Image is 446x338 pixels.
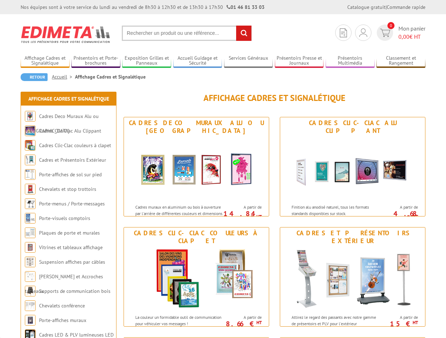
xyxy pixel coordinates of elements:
a: Cadres LED & PLV lumineuses LED [39,332,114,338]
sup: HT [413,214,418,220]
span: Mon panier [398,25,425,41]
a: Catalogue gratuit [347,4,386,10]
a: Cadres Deco Muraux Alu ou [GEOGRAPHIC_DATA] [25,113,99,134]
a: Cadres et Présentoirs Extérieur Cadres et Présentoirs Extérieur Attirez le regard des passants av... [280,227,425,327]
img: Chevalets conférence [25,300,36,311]
h1: Affichage Cadres et Signalétique [124,93,425,103]
a: Retour [21,73,48,81]
sup: HT [413,320,418,326]
div: Cadres Clic-Clac couleurs à clapet [126,229,267,245]
p: Finition alu anodisé naturel, tous les formats standards disponibles sur stock. [292,204,380,216]
img: Cadres Clic-Clac couleurs à clapet [25,140,36,151]
img: Porte-visuels comptoirs [25,213,36,224]
div: | [347,4,425,11]
div: Nos équipes sont à votre service du lundi au vendredi de 8h30 à 12h30 et de 13h30 à 17h30 [21,4,265,11]
span: 0,00 [398,33,409,40]
a: Affichage Cadres et Signalétique [21,55,70,67]
img: devis rapide [359,28,367,37]
input: rechercher [236,26,251,41]
li: Affichage Cadres et Signalétique [75,73,146,80]
a: Plaques de porte et murales [39,230,100,236]
p: 8.66 € [222,322,262,326]
span: 0 [387,22,395,29]
sup: HT [256,320,262,326]
a: Porte-menus / Porte-messages [39,200,105,207]
a: Cadres Deco Muraux Alu ou [GEOGRAPHIC_DATA] Cadres Deco Muraux Alu ou Bois Cadres muraux en alumi... [124,117,269,216]
p: La couleur un formidable outil de communication pour véhiculer vos messages ! [135,314,223,326]
img: Porte-affiches muraux [25,315,36,326]
a: Porte-affiches de sol sur pied [39,171,102,178]
a: Porte-affiches muraux [39,317,86,323]
a: Cadres Clic-Clac Alu Clippant [39,128,101,134]
img: Porte-menus / Porte-messages [25,198,36,209]
a: Présentoirs Multimédia [326,55,375,67]
a: devis rapide 0 Mon panier 0,00€ HT [375,25,425,41]
a: [PERSON_NAME] et Accroches tableaux [25,273,103,294]
a: Commande rapide [387,4,425,10]
img: Cadres et Présentoirs Extérieur [25,155,36,165]
img: Cimaises et Accroches tableaux [25,271,36,282]
span: A partir de [382,315,418,320]
img: Vitrines et tableaux affichage [25,242,36,253]
a: Affichage Cadres et Signalétique [28,96,109,102]
p: Attirez le regard des passants avec notre gamme de présentoirs et PLV pour l'extérieur [292,314,380,326]
a: Chevalets et stop trottoirs [39,186,96,192]
a: Exposition Grilles et Panneaux [122,55,171,67]
img: Suspension affiches par câbles [25,257,36,267]
span: A partir de [382,204,418,210]
a: Cadres Clic-Clac Alu Clippant Cadres Clic-Clac Alu Clippant Finition alu anodisé naturel, tous le... [280,117,425,216]
img: devis rapide [380,29,390,37]
a: Cadres Clic-Clac couleurs à clapet Cadres Clic-Clac couleurs à clapet La couleur un formidable ou... [124,227,269,327]
strong: 01 46 81 33 03 [227,4,265,10]
img: Porte-affiches de sol sur pied [25,169,36,180]
div: Cadres Clic-Clac Alu Clippant [282,119,423,135]
a: Services Généraux [224,55,273,67]
span: € HT [398,33,425,41]
p: Cadres muraux en aluminium ou bois à ouverture par l'arrière de différentes couleurs et dimension... [135,204,223,229]
div: Cadres Deco Muraux Alu ou [GEOGRAPHIC_DATA] [126,119,267,135]
a: Cadres et Présentoirs Extérieur [39,157,106,163]
img: devis rapide [340,28,347,37]
a: Présentoirs Presse et Journaux [275,55,324,67]
a: Classement et Rangement [376,55,425,67]
p: 4.68 € [378,211,418,220]
a: Chevalets conférence [39,302,85,309]
p: 15 € [378,322,418,326]
div: Cadres et Présentoirs Extérieur [282,229,423,245]
img: Cadres Clic-Clac Alu Clippant [287,136,418,200]
a: Vitrines et tableaux affichage [39,244,103,251]
a: Accueil [52,74,75,80]
a: Accueil Guidage et Sécurité [173,55,222,67]
span: A partir de [225,315,262,320]
a: Suspension affiches par câbles [39,259,105,265]
img: Cadres Deco Muraux Alu ou Bois [131,136,262,200]
input: Rechercher un produit ou une référence... [122,26,252,41]
img: Cadres Deco Muraux Alu ou Bois [25,111,36,122]
sup: HT [256,214,262,220]
img: Cadres et Présentoirs Extérieur [287,247,418,311]
img: Chevalets et stop trottoirs [25,184,36,194]
img: Plaques de porte et murales [25,227,36,238]
a: Présentoirs et Porte-brochures [71,55,120,67]
span: A partir de [225,204,262,210]
a: Supports de communication bois [39,288,110,294]
p: 14.84 € [222,211,262,220]
img: Edimeta [21,21,111,48]
img: Cadres Clic-Clac couleurs à clapet [131,247,262,311]
a: Cadres Clic-Clac couleurs à clapet [39,142,111,149]
a: Porte-visuels comptoirs [39,215,90,221]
